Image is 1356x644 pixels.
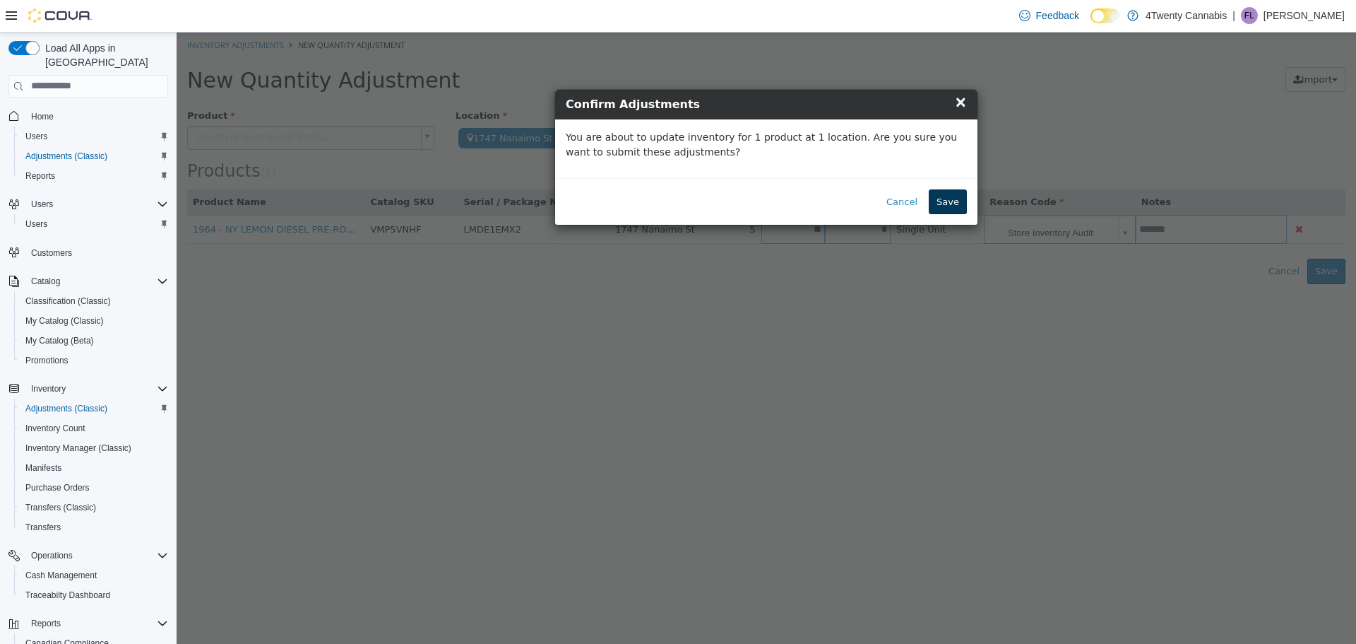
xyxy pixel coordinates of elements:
button: Customers [3,242,174,263]
span: Users [25,196,168,213]
span: Inventory Count [25,423,85,434]
button: Users [14,127,174,146]
img: Cova [28,8,92,23]
button: Promotions [14,351,174,370]
span: Users [25,131,47,142]
span: Operations [25,547,168,564]
button: Inventory [25,380,71,397]
button: Adjustments (Classic) [14,399,174,418]
span: Classification (Classic) [20,293,168,310]
span: Promotions [20,352,168,369]
span: Transfers (Classic) [25,502,96,513]
span: My Catalog (Classic) [25,315,104,327]
button: Classification (Classic) [14,291,174,311]
span: Reports [20,168,168,185]
span: Classification (Classic) [25,295,111,307]
span: Customers [31,247,72,259]
button: Inventory [3,379,174,399]
span: Cash Management [25,570,97,581]
button: Purchase Orders [14,478,174,498]
button: Reports [14,166,174,186]
a: Classification (Classic) [20,293,117,310]
button: Users [3,194,174,214]
span: Traceabilty Dashboard [25,590,110,601]
span: Purchase Orders [25,482,90,493]
a: Customers [25,245,78,262]
p: 4Twenty Cannabis [1146,7,1227,24]
button: Reports [3,614,174,633]
span: Reports [25,170,55,182]
button: Catalog [3,271,174,291]
span: Adjustments (Classic) [20,400,168,417]
span: Users [20,128,168,145]
a: Users [20,128,53,145]
a: Adjustments (Classic) [20,400,113,417]
button: Transfers (Classic) [14,498,174,517]
a: Transfers [20,519,66,536]
button: Users [14,214,174,234]
a: Promotions [20,352,74,369]
span: My Catalog (Beta) [25,335,94,346]
span: Transfers [25,522,61,533]
a: Purchase Orders [20,479,95,496]
a: My Catalog (Beta) [20,332,100,349]
span: Inventory Count [20,420,168,437]
a: Reports [20,168,61,185]
button: Operations [25,547,78,564]
button: Home [3,106,174,127]
input: Dark Mode [1090,8,1120,23]
span: Users [20,216,168,233]
span: Inventory Manager (Classic) [25,443,131,454]
a: My Catalog (Classic) [20,312,109,329]
span: Home [25,107,168,125]
button: Inventory Count [14,418,174,438]
span: Adjustments (Classic) [25,151,107,162]
span: Catalog [25,273,168,290]
a: Inventory Count [20,420,91,437]
span: Cash Management [20,567,168,584]
div: Francis Licmo [1241,7,1258,24]
h4: Confirm Adjustments [389,64,790,81]
p: [PERSON_NAME] [1263,7,1345,24]
span: Reports [31,618,61,629]
span: Manifests [25,462,61,474]
span: × [778,61,790,78]
span: FL [1244,7,1254,24]
span: Inventory [31,383,66,394]
a: Manifests [20,459,67,476]
button: My Catalog (Classic) [14,311,174,331]
button: Reports [25,615,66,632]
button: Save [752,157,790,182]
a: Users [20,216,53,233]
span: Traceabilty Dashboard [20,587,168,604]
button: Manifests [14,458,174,478]
span: Operations [31,550,73,561]
button: Operations [3,546,174,566]
a: Transfers (Classic) [20,499,102,516]
span: Customers [25,244,168,262]
button: Cancel [702,157,749,182]
span: Adjustments (Classic) [25,403,107,414]
span: Inventory Manager (Classic) [20,440,168,457]
span: Transfers (Classic) [20,499,168,516]
a: Home [25,108,59,125]
span: My Catalog (Beta) [20,332,168,349]
span: Home [31,111,54,122]
span: Users [25,218,47,230]
button: Transfers [14,517,174,537]
span: Inventory [25,380,168,397]
span: Manifests [20,459,168,476]
button: Adjustments (Classic) [14,146,174,166]
button: Traceabilty Dashboard [14,585,174,605]
button: Users [25,196,59,213]
span: Catalog [31,276,60,287]
span: Reports [25,615,168,632]
span: Purchase Orders [20,479,168,496]
button: My Catalog (Beta) [14,331,174,351]
span: Transfers [20,519,168,536]
a: Adjustments (Classic) [20,148,113,165]
button: Cash Management [14,566,174,585]
a: Traceabilty Dashboard [20,587,116,604]
span: Feedback [1036,8,1079,23]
